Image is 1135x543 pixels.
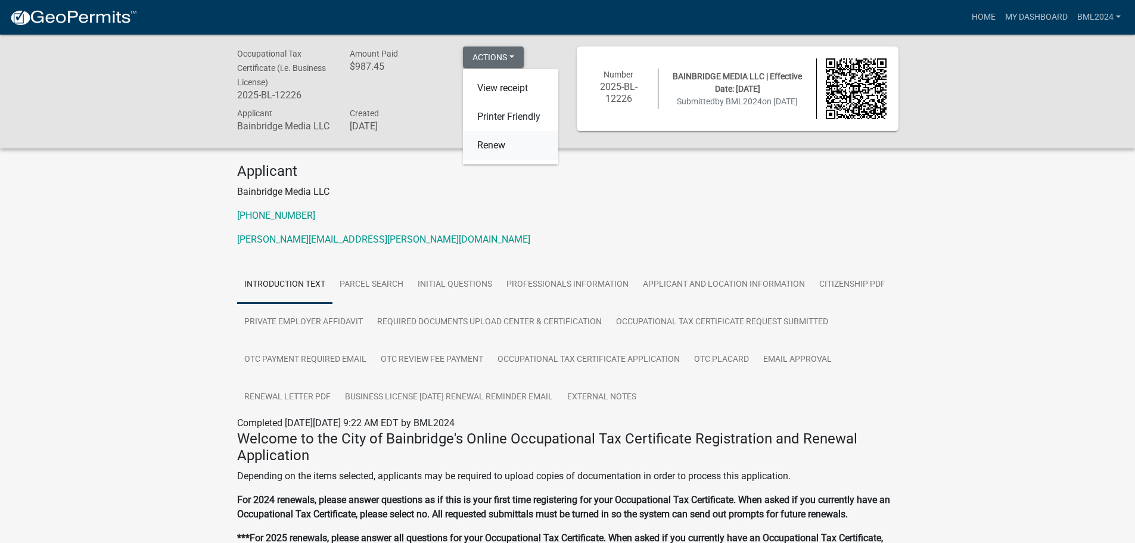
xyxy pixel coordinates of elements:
a: [PERSON_NAME][EMAIL_ADDRESS][PERSON_NAME][DOMAIN_NAME] [237,234,530,245]
a: Renewal Letter PDF [237,378,338,417]
h6: $987.45 [350,61,445,72]
a: Initial Questions [411,266,499,304]
strong: For 2024 renewals, please answer questions as if this is your first time registering for your Occ... [237,494,890,520]
a: Professionals Information [499,266,636,304]
a: BML2024 [1072,6,1125,29]
a: Renew [463,131,558,160]
div: Actions [463,69,558,165]
a: Introduction Text [237,266,332,304]
a: OTC Payment Required Email [237,341,374,379]
img: QR code [826,58,887,119]
a: OTC Review Fee Payment [374,341,490,379]
a: Citizenship PDF [812,266,893,304]
span: by BML2024 [715,97,762,106]
h6: 2025-BL-12226 [237,89,332,101]
a: Email Approval [756,341,839,379]
a: External Notes [560,378,643,417]
span: Number [604,70,633,79]
a: [PHONE_NUMBER] [237,210,315,221]
a: Business License [DATE] Renewal Reminder Email [338,378,560,417]
a: Occupational Tax Certificate Request Submitted [609,303,835,342]
span: Completed [DATE][DATE] 9:22 AM EDT by BML2024 [237,417,455,429]
span: Applicant [237,108,272,118]
h6: [DATE] [350,120,445,132]
span: BAINBRIDGE MEDIA LLC | Effective Date: [DATE] [673,72,802,94]
h6: Bainbridge Media LLC [237,120,332,132]
h4: Applicant [237,163,898,180]
p: Depending on the items selected, applicants may be required to upload copies of documentation in ... [237,469,898,483]
span: Created [350,108,379,118]
h4: Welcome to the City of Bainbridge's Online Occupational Tax Certificate Registration and Renewal ... [237,430,898,465]
span: Amount Paid [350,49,398,58]
a: OTC Placard [687,341,756,379]
a: Parcel search [332,266,411,304]
a: Home [967,6,1000,29]
a: Private Employer Affidavit [237,303,370,342]
button: Actions [463,46,524,68]
a: My Dashboard [1000,6,1072,29]
p: Bainbridge Media LLC [237,185,898,199]
a: Printer Friendly [463,103,558,131]
a: View receipt [463,74,558,103]
span: Occupational Tax Certificate (i.e. Business License) [237,49,326,87]
a: Applicant and Location Information [636,266,812,304]
a: Required Documents Upload Center & Certification [370,303,609,342]
span: Submitted on [DATE] [677,97,798,106]
h6: 2025-BL-12226 [589,81,649,104]
a: Occupational Tax Certificate Application [490,341,687,379]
